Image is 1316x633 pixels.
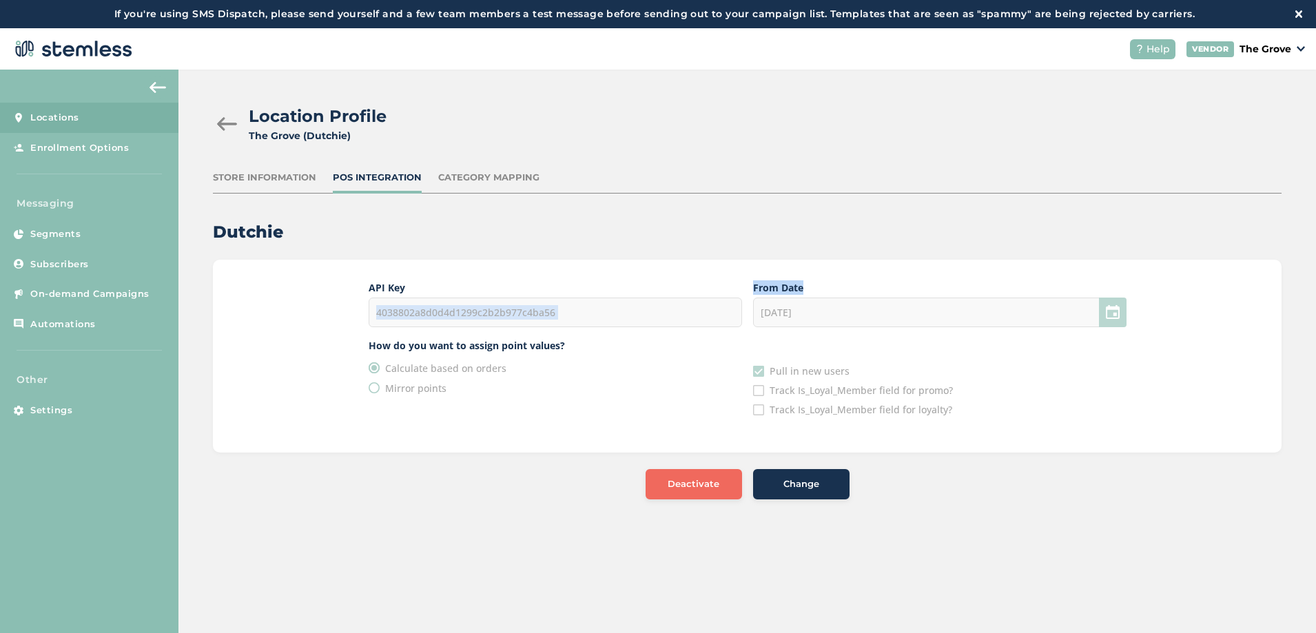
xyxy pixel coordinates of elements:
span: Subscribers [30,258,89,271]
span: Automations [30,318,96,331]
img: logo-dark-0685b13c.svg [11,35,132,63]
label: From Date [753,280,1127,295]
div: Category Mapping [438,171,539,185]
div: VENDOR [1186,41,1234,57]
span: On-demand Campaigns [30,287,150,301]
span: Enrollment Options [30,141,129,155]
h2: Location Profile [249,104,387,129]
iframe: Chat Widget [1247,567,1316,633]
label: API Key [369,280,742,295]
span: Deactivate [668,477,719,491]
span: Change [783,477,819,491]
div: The Grove (Dutchie) [249,129,387,143]
span: Settings [30,404,72,417]
button: Change [753,469,850,499]
span: Help [1147,42,1170,56]
img: icon-help-white-03924b79.svg [1135,45,1144,53]
div: POS Integration [333,171,422,185]
img: icon-arrow-back-accent-c549486e.svg [150,82,166,93]
div: Store Information [213,171,316,185]
h2: Dutchie [213,221,1282,243]
img: icon-close-white-1ed751a3.svg [1295,10,1302,17]
label: If you're using SMS Dispatch, please send yourself and a few team members a test message before s... [14,7,1295,21]
label: How do you want to assign point values? [369,338,742,353]
p: The Grove [1240,42,1291,56]
span: Locations [30,111,79,125]
img: icon_down-arrow-small-66adaf34.svg [1297,46,1305,52]
button: Deactivate [646,469,742,499]
span: Segments [30,227,81,241]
